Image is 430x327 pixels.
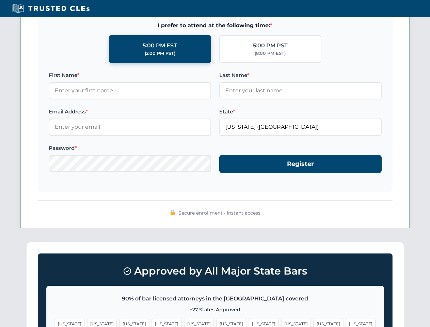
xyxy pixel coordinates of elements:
[46,262,384,280] h3: Approved by All Major State Bars
[49,82,211,99] input: Enter your first name
[219,108,382,116] label: State
[219,119,382,136] input: Florida (FL)
[219,71,382,79] label: Last Name
[49,71,211,79] label: First Name
[49,144,211,152] label: Password
[178,209,260,217] span: Secure enrollment • Instant access
[49,119,211,136] input: Enter your email
[49,21,382,30] span: I prefer to attend at the following time:
[253,41,288,50] div: 5:00 PM PST
[55,294,376,303] p: 90% of bar licensed attorneys in the [GEOGRAPHIC_DATA] covered
[219,82,382,99] input: Enter your last name
[49,108,211,116] label: Email Address
[55,306,376,313] p: +27 States Approved
[10,3,92,14] img: Trusted CLEs
[170,210,175,215] img: 🔒
[145,50,175,57] div: (2:00 PM PST)
[143,41,177,50] div: 5:00 PM EST
[219,155,382,173] button: Register
[255,50,286,57] div: (8:00 PM EST)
